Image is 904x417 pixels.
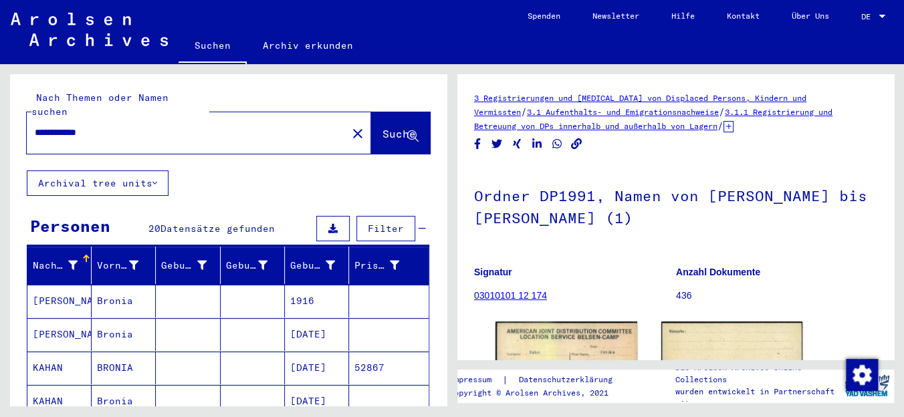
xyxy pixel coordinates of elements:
[846,359,878,391] img: Zustimmung ändern
[290,255,352,276] div: Geburtsdatum
[27,352,92,384] mat-cell: KAHAN
[31,92,168,118] mat-label: Nach Themen oder Namen suchen
[11,13,168,46] img: Arolsen_neg.svg
[510,136,524,152] button: Share on Xing
[161,259,206,273] div: Geburtsname
[527,107,719,117] a: 3.1 Aufenthalts- und Emigrationsnachweise
[474,165,877,246] h1: Ordner DP1991, Namen von [PERSON_NAME] bis [PERSON_NAME] (1)
[97,255,155,276] div: Vorname
[550,136,564,152] button: Share on WhatsApp
[490,136,504,152] button: Share on Twitter
[676,267,760,277] b: Anzahl Dokumente
[30,214,110,238] div: Personen
[27,318,92,351] mat-cell: [PERSON_NAME]
[33,259,78,273] div: Nachname
[27,285,92,317] mat-cell: [PERSON_NAME]
[474,290,547,301] a: 03010101 12 174
[354,259,399,273] div: Prisoner #
[349,352,429,384] mat-cell: 52867
[675,386,839,410] p: wurden entwickelt in Partnerschaft mit
[92,285,156,317] mat-cell: Bronia
[354,255,416,276] div: Prisoner #
[285,247,349,284] mat-header-cell: Geburtsdatum
[160,223,275,235] span: Datensätze gefunden
[161,255,223,276] div: Geburtsname
[97,259,138,273] div: Vorname
[508,373,629,387] a: Datenschutzerklärung
[371,112,430,154] button: Suche
[92,318,156,351] mat-cell: Bronia
[570,136,584,152] button: Copy link
[449,387,629,399] p: Copyright © Arolsen Archives, 2021
[285,285,349,317] mat-cell: 1916
[349,247,429,284] mat-header-cell: Prisoner #
[290,259,335,273] div: Geburtsdatum
[344,120,371,146] button: Clear
[92,247,156,284] mat-header-cell: Vorname
[27,170,168,196] button: Archival tree units
[33,255,94,276] div: Nachname
[675,362,839,386] p: Die Arolsen Archives Online-Collections
[842,369,892,402] img: yv_logo.png
[285,318,349,351] mat-cell: [DATE]
[356,216,415,241] button: Filter
[382,127,416,140] span: Suche
[474,93,806,117] a: 3 Registrierungen und [MEDICAL_DATA] von Displaced Persons, Kindern und Vermissten
[285,352,349,384] mat-cell: [DATE]
[226,255,284,276] div: Geburt‏
[156,247,220,284] mat-header-cell: Geburtsname
[474,267,512,277] b: Signatur
[449,373,629,387] div: |
[717,120,723,132] span: /
[521,106,527,118] span: /
[350,126,366,142] mat-icon: close
[861,12,876,21] span: DE
[179,29,247,64] a: Suchen
[449,373,502,387] a: Impressum
[27,247,92,284] mat-header-cell: Nachname
[92,352,156,384] mat-cell: BRONIA
[530,136,544,152] button: Share on LinkedIn
[368,223,404,235] span: Filter
[226,259,267,273] div: Geburt‏
[676,289,877,303] p: 436
[221,247,285,284] mat-header-cell: Geburt‏
[148,223,160,235] span: 20
[247,29,369,61] a: Archiv erkunden
[471,136,485,152] button: Share on Facebook
[719,106,725,118] span: /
